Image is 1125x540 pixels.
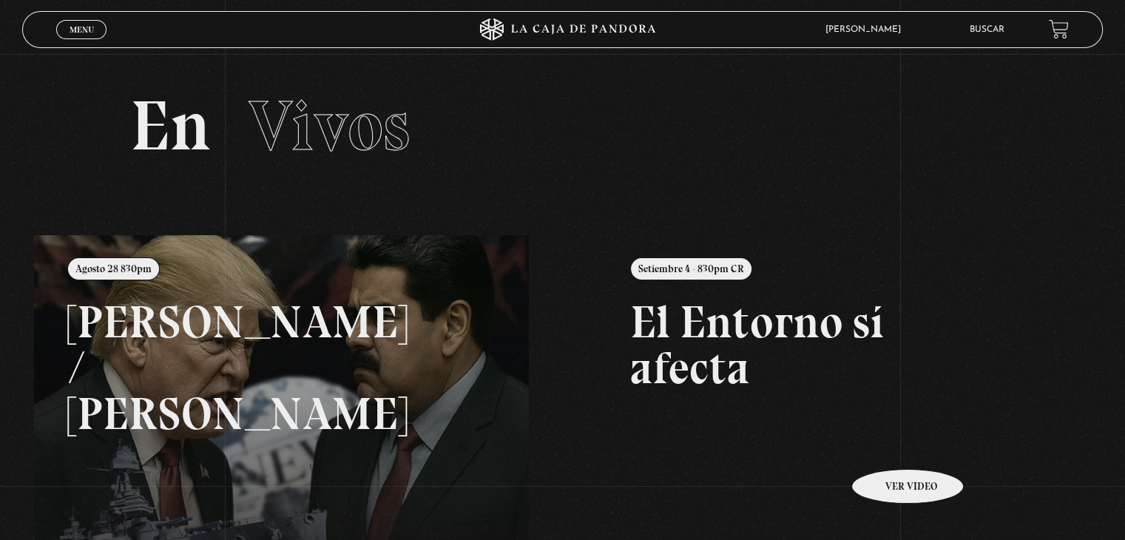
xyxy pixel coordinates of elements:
[818,25,916,34] span: [PERSON_NAME]
[970,25,1004,34] a: Buscar
[1049,19,1069,39] a: View your shopping cart
[64,37,99,47] span: Cerrar
[70,25,94,34] span: Menu
[249,84,410,168] span: Vivos
[130,91,994,161] h2: En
